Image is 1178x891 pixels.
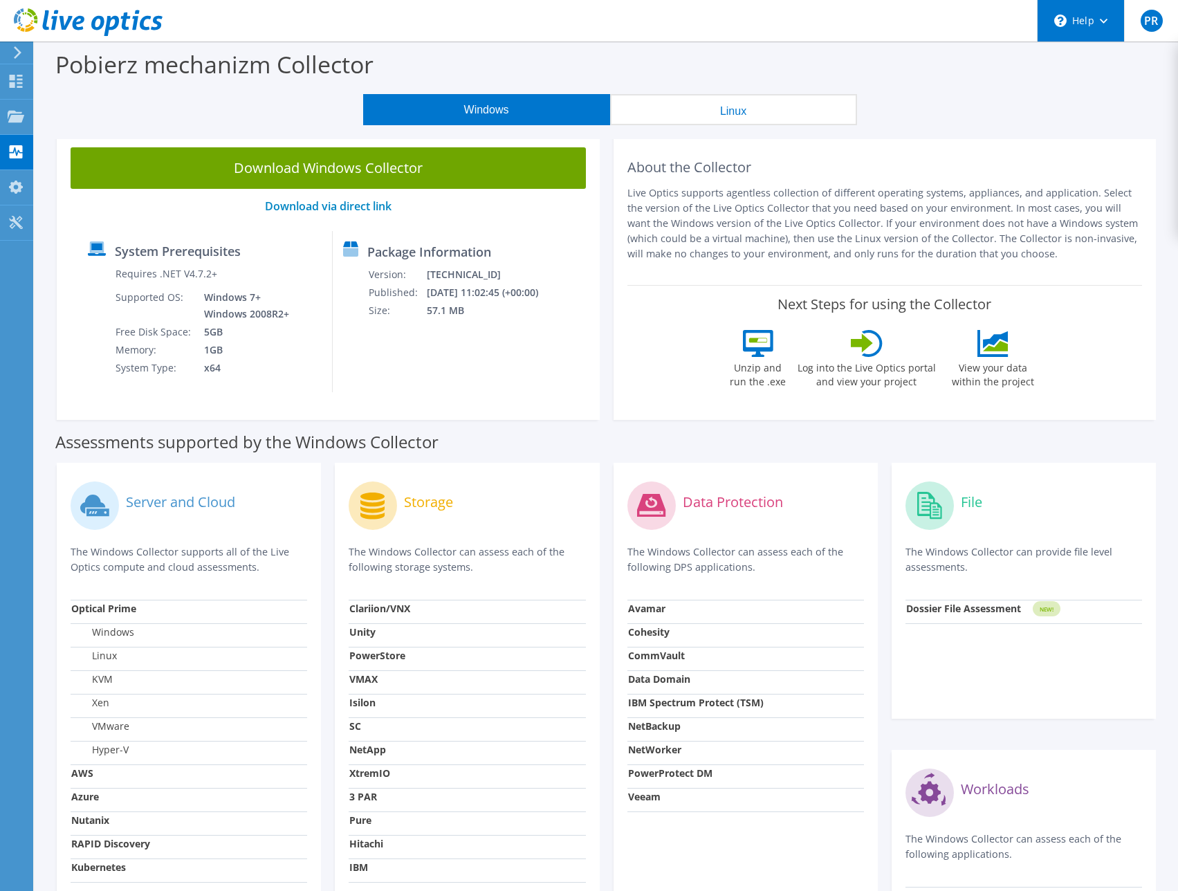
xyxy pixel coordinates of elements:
strong: NetApp [349,743,386,756]
label: Storage [404,495,453,509]
strong: Data Domain [628,672,690,686]
strong: Azure [71,790,99,803]
p: The Windows Collector can provide file level assessments. [905,544,1142,575]
td: Supported OS: [115,288,194,323]
strong: SC [349,719,361,733]
label: Hyper-V [71,743,129,757]
p: The Windows Collector supports all of the Live Optics compute and cloud assessments. [71,544,307,575]
button: Linux [610,94,857,125]
strong: Veeam [628,790,661,803]
label: Workloads [961,782,1029,796]
label: Pobierz mechanizm Collector [55,48,374,80]
p: The Windows Collector can assess each of the following storage systems. [349,544,585,575]
label: Xen [71,696,109,710]
strong: 3 PAR [349,790,377,803]
strong: Avamar [628,602,665,615]
strong: Isilon [349,696,376,709]
label: KVM [71,672,113,686]
td: Memory: [115,341,194,359]
h2: About the Collector [627,159,1143,176]
td: Published: [368,284,426,302]
td: Size: [368,302,426,320]
strong: IBM Spectrum Protect (TSM) [628,696,764,709]
span: PR [1141,10,1163,32]
strong: Dossier File Assessment [906,602,1021,615]
td: [DATE] 11:02:45 (+00:00) [426,284,556,302]
a: Download Windows Collector [71,147,586,189]
p: The Windows Collector can assess each of the following applications. [905,832,1142,862]
tspan: NEW! [1039,605,1053,613]
label: Unzip and run the .exe [726,357,790,389]
label: Server and Cloud [126,495,235,509]
strong: Clariion/VNX [349,602,410,615]
p: The Windows Collector can assess each of the following DPS applications. [627,544,864,575]
strong: CommVault [628,649,685,662]
td: 1GB [194,341,292,359]
strong: Optical Prime [71,602,136,615]
strong: AWS [71,766,93,780]
label: Requires .NET V4.7.2+ [116,267,217,281]
strong: Cohesity [628,625,670,639]
strong: XtremIO [349,766,390,780]
label: Log into the Live Optics portal and view your project [797,357,937,389]
td: Free Disk Space: [115,323,194,341]
svg: \n [1054,15,1067,27]
label: View your data within the project [944,357,1043,389]
strong: VMAX [349,672,378,686]
strong: RAPID Discovery [71,837,150,850]
strong: Nutanix [71,814,109,827]
td: Version: [368,266,426,284]
button: Windows [363,94,610,125]
label: File [961,495,982,509]
label: Windows [71,625,134,639]
label: Package Information [367,245,491,259]
label: VMware [71,719,129,733]
td: x64 [194,359,292,377]
td: System Type: [115,359,194,377]
strong: Kubernetes [71,861,126,874]
a: Download via direct link [265,199,392,214]
strong: Unity [349,625,376,639]
strong: IBM [349,861,368,874]
label: System Prerequisites [115,244,241,258]
td: Windows 7+ Windows 2008R2+ [194,288,292,323]
td: 57.1 MB [426,302,556,320]
td: [TECHNICAL_ID] [426,266,556,284]
strong: NetWorker [628,743,681,756]
strong: NetBackup [628,719,681,733]
strong: Pure [349,814,371,827]
label: Assessments supported by the Windows Collector [55,435,439,449]
td: 5GB [194,323,292,341]
strong: PowerStore [349,649,405,662]
label: Data Protection [683,495,783,509]
p: Live Optics supports agentless collection of different operating systems, appliances, and applica... [627,185,1143,261]
label: Linux [71,649,117,663]
strong: Hitachi [349,837,383,850]
strong: PowerProtect DM [628,766,712,780]
label: Next Steps for using the Collector [777,296,991,313]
